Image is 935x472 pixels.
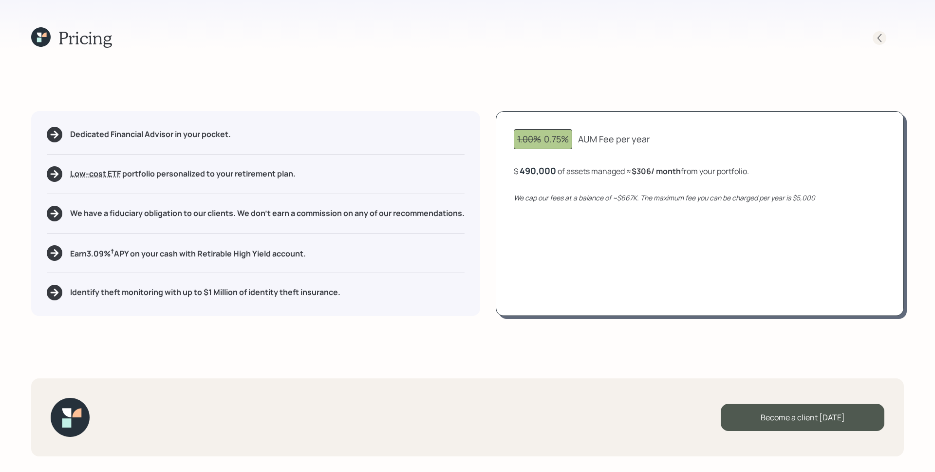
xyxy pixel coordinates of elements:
[517,133,541,145] span: 1.00%
[514,165,749,177] div: $ of assets managed ≈ from your portfolio .
[70,247,306,259] h5: Earn 3.09 % APY on your cash with Retirable High Yield account.
[520,165,556,177] div: 490,000
[70,288,340,297] h5: Identify theft monitoring with up to $1 Million of identity theft insurance.
[101,389,225,462] iframe: Customer reviews powered by Trustpilot
[111,247,114,256] sup: †
[578,133,650,146] div: AUM Fee per year
[70,169,296,178] h5: portfolio personalized to your retirement plan.
[721,404,884,431] div: Become a client [DATE]
[70,209,465,218] h5: We have a fiduciary obligation to our clients. We don't earn a commission on any of our recommend...
[70,130,231,139] h5: Dedicated Financial Advisor in your pocket.
[514,193,815,202] i: We cap our fees at a balance of ~$667K. The maximum fee you can be charged per year is $5,000
[70,168,121,179] span: Low-cost ETF
[632,166,681,177] b: $306 / month
[58,27,112,48] h1: Pricing
[517,133,569,146] div: 0.75%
